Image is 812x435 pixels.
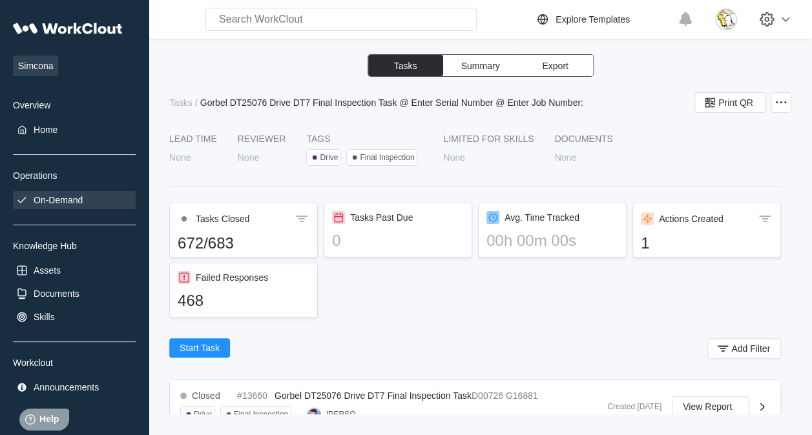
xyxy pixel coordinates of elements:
[443,134,534,144] div: LIMITED FOR SKILLS
[169,97,193,108] div: Tasks
[641,234,773,252] div: 1
[13,308,136,326] a: Skills
[556,14,630,25] div: Explore Templates
[34,195,83,205] div: On-Demand
[472,390,503,401] mark: D00726
[13,285,136,303] a: Documents
[237,390,269,401] div: #13660
[170,380,780,434] a: Closed#13660Gorbel DT25076 Drive DT7 Final Inspection TaskD00726G16881DriveFinal Inspection[PERSO...
[13,241,136,251] div: Knowledge Hub
[13,56,58,76] span: Simcona
[200,97,583,108] div: Gorbel DT25076 Drive DT7 Final Inspection Task @ Enter Serial Number @ Enter Job Number:
[180,343,220,352] span: Start Task
[518,55,593,76] button: Export
[238,152,259,163] div: None
[13,121,136,139] a: Home
[238,134,286,144] div: Reviewer
[13,358,136,368] div: Workclout
[306,134,422,144] div: Tags
[443,55,518,76] button: Summary
[195,97,198,108] div: /
[350,212,413,223] div: Tasks Past Due
[683,402,732,411] span: View Report
[486,232,618,250] div: 00h 00m 00s
[205,8,477,31] input: Search WorkClout
[34,382,99,392] div: Announcements
[196,272,268,283] div: Failed Responses
[275,390,472,401] span: Gorbel DT25076 Drive DT7 Final Inspection Task
[307,407,321,421] img: user-5.png
[368,55,443,76] button: Tasks
[34,312,55,322] div: Skills
[505,212,579,223] div: Avg. Time Tracked
[13,100,136,110] div: Overview
[461,61,500,70] span: Summary
[178,292,309,310] div: 468
[192,390,220,401] div: Closed
[34,288,79,299] div: Documents
[169,97,195,108] a: Tasks
[178,234,309,252] div: 672/683
[506,390,538,401] mark: G16881
[169,152,191,163] div: None
[13,191,136,209] a: On-Demand
[443,152,464,163] div: None
[542,61,568,70] span: Export
[731,344,770,353] span: Add Filter
[694,92,765,113] button: Print QR
[34,265,61,276] div: Assets
[320,153,338,162] div: Drive
[234,410,288,419] div: Final Inspection
[169,134,217,144] div: LEAD TIME
[13,378,136,396] a: Announcements
[332,232,464,250] div: 0
[326,410,366,419] div: [PERSON_NAME]
[718,98,753,107] span: Print QR
[554,152,576,163] div: None
[535,12,671,27] a: Explore Templates
[394,61,417,70] span: Tasks
[672,396,749,417] button: View Report
[707,338,781,359] button: Add Filter
[13,261,136,279] a: Assets
[194,410,212,419] div: Drive
[659,214,724,224] div: Actions Created
[196,214,249,224] div: Tasks Closed
[34,125,57,135] div: Home
[13,170,136,181] div: Operations
[715,8,737,30] img: download.jpg
[597,402,661,411] div: Created [DATE]
[554,134,612,144] div: Documents
[169,338,230,358] button: Start Task
[360,153,414,162] div: Final Inspection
